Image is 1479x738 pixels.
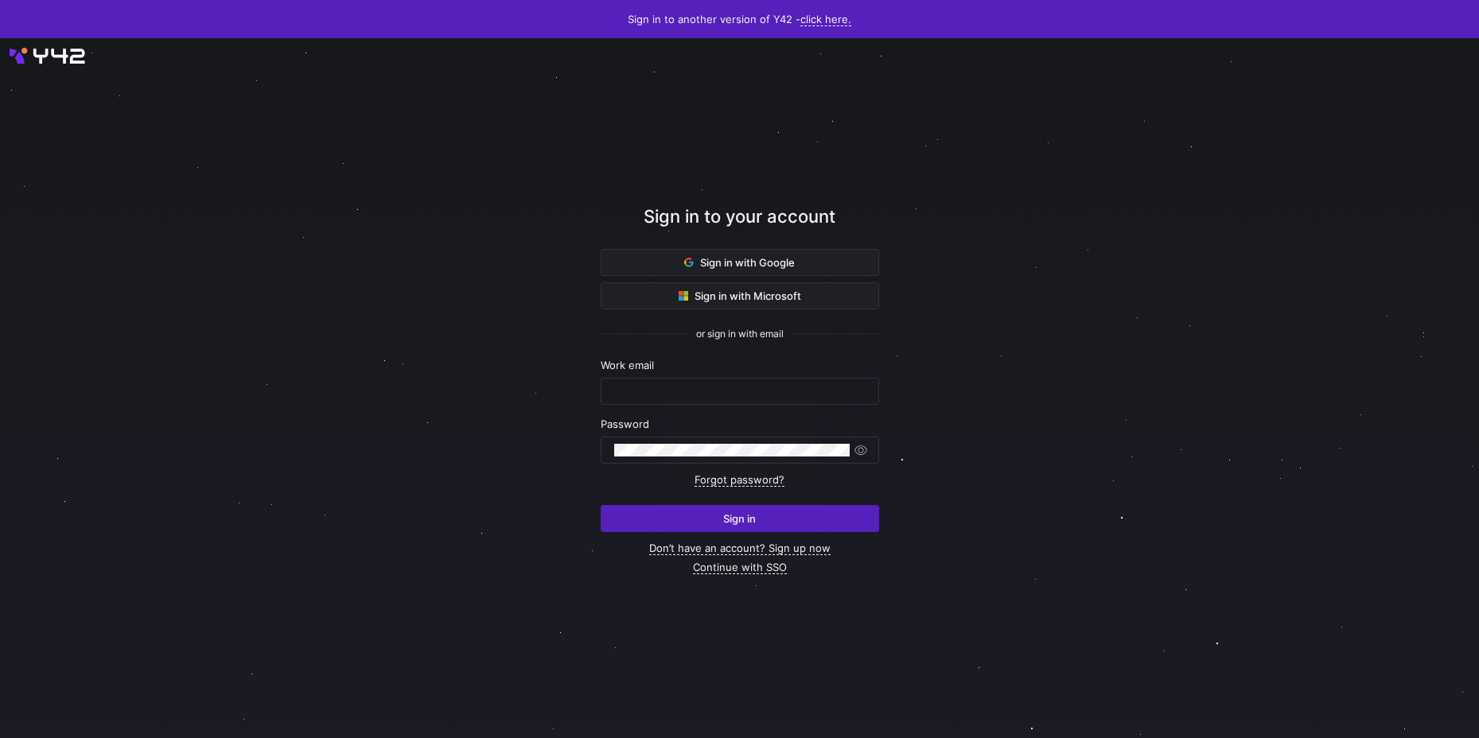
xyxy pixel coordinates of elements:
[601,204,879,249] div: Sign in to your account
[684,256,795,269] span: Sign in with Google
[800,13,851,26] a: click here.
[649,542,831,555] a: Don’t have an account? Sign up now
[696,328,784,340] span: or sign in with email
[723,512,756,525] span: Sign in
[601,505,879,532] button: Sign in
[679,289,801,302] span: Sign in with Microsoft
[601,282,879,309] button: Sign in with Microsoft
[693,561,787,574] a: Continue with SSO
[695,473,784,487] a: Forgot password?
[844,382,863,401] keeper-lock: Open Keeper Popup
[601,249,879,276] button: Sign in with Google
[601,359,654,371] span: Work email
[601,418,649,430] span: Password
